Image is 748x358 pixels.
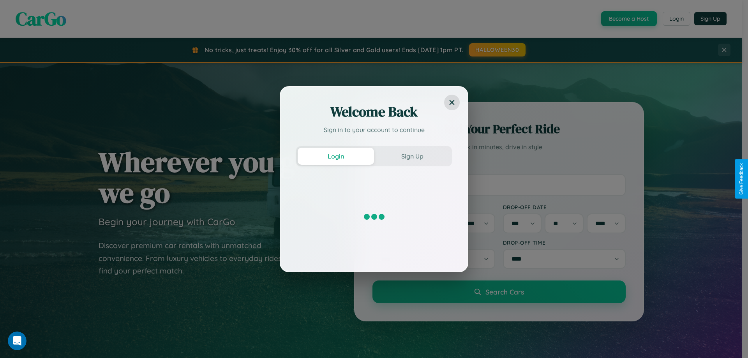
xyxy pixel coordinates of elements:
p: Sign in to your account to continue [296,125,452,134]
h2: Welcome Back [296,102,452,121]
button: Sign Up [374,148,450,165]
button: Login [298,148,374,165]
div: Give Feedback [739,163,744,195]
iframe: Intercom live chat [8,332,26,350]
